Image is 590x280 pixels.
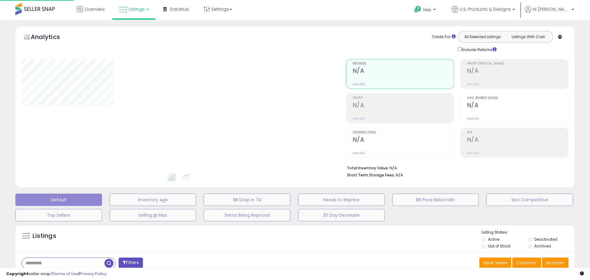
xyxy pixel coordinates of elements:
button: Listings With Cost [505,33,551,41]
small: Prev: N/A [353,82,365,86]
button: Default [15,194,102,206]
span: Avg. Buybox Share [467,97,568,100]
button: Needs to Reprice [298,194,385,206]
span: Overview [85,6,104,12]
span: N/A [396,172,403,178]
span: Ordered Items [353,131,454,134]
div: seller snap | | [6,271,107,277]
button: Items Being Repriced [204,209,290,221]
span: Hi [PERSON_NAME] [533,6,570,12]
button: Non Competitive [486,194,573,206]
button: All Selected Listings [460,33,505,41]
span: Listings [128,6,144,12]
h2: N/A [467,136,568,144]
h2: N/A [467,67,568,76]
span: Profit [PERSON_NAME] [467,62,568,65]
span: ROI [467,131,568,134]
small: Prev: N/A [467,117,479,120]
h2: N/A [353,67,454,76]
span: Profit [353,97,454,100]
i: Get Help [414,6,422,13]
small: Prev: N/A [467,82,479,86]
a: Hi [PERSON_NAME] [525,6,574,20]
div: Totals For [432,34,456,40]
span: Revenue [353,62,454,65]
b: Short Term Storage Fees: [347,172,395,178]
h2: N/A [467,102,568,110]
h5: Analytics [31,33,72,43]
button: 30 Day Decrease [298,209,385,221]
a: Help [409,1,442,20]
small: Prev: N/A [353,117,365,120]
button: BB Drop in 7d [204,194,290,206]
li: N/A [347,164,564,171]
span: DataHub [170,6,189,12]
span: Help [423,7,431,12]
div: Include Returns [453,46,504,53]
button: Selling @ Max [110,209,196,221]
button: BB Price Below Min [392,194,479,206]
button: Inventory Age [110,194,196,206]
small: Prev: N/A [353,151,365,155]
button: Top Sellers [15,209,102,221]
h2: N/A [353,102,454,110]
strong: Copyright [6,271,29,277]
b: Total Inventory Value: [347,165,389,171]
span: U.S. Products & Designs [460,6,511,12]
small: Prev: N/A [467,151,479,155]
h2: N/A [353,136,454,144]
